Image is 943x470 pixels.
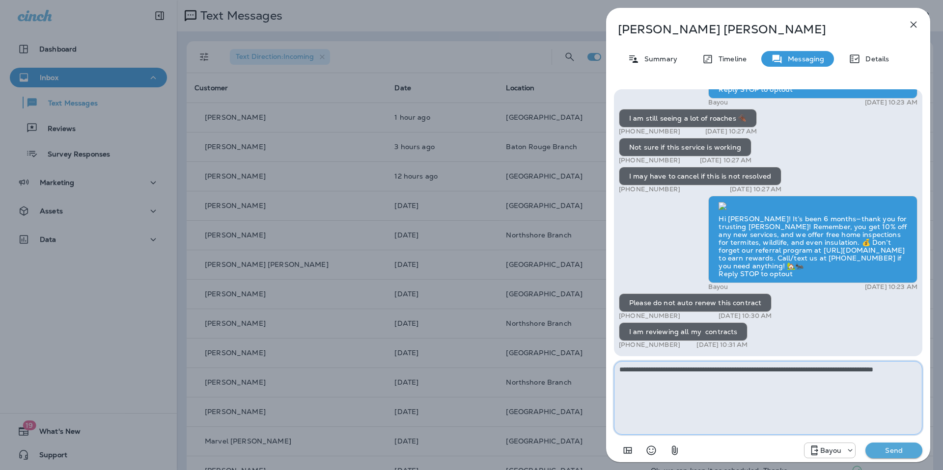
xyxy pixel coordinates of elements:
[804,444,856,456] div: +1 (985) 315-4311
[719,202,726,210] img: twilio-download
[783,55,824,63] p: Messaging
[700,157,751,164] p: [DATE] 10:27 AM
[639,55,677,63] p: Summary
[619,138,751,157] div: Not sure if this service is working
[619,322,748,341] div: I am reviewing all my contracts
[618,23,886,36] p: [PERSON_NAME] [PERSON_NAME]
[619,312,680,320] p: [PHONE_NUMBER]
[865,443,922,458] button: Send
[865,283,917,291] p: [DATE] 10:23 AM
[619,109,757,128] div: I am still seeing a lot of roaches 🪳
[708,196,917,283] div: Hi [PERSON_NAME]! It’s been 6 months—thank you for trusting [PERSON_NAME]! Remember, you get 10% ...
[865,99,917,106] p: [DATE] 10:23 AM
[705,128,757,135] p: [DATE] 10:27 AM
[696,341,748,349] p: [DATE] 10:31 AM
[860,55,889,63] p: Details
[619,157,680,164] p: [PHONE_NUMBER]
[820,446,842,454] p: Bayou
[873,446,915,455] p: Send
[719,312,772,320] p: [DATE] 10:30 AM
[708,99,728,106] p: Bayou
[619,341,680,349] p: [PHONE_NUMBER]
[714,55,747,63] p: Timeline
[619,128,680,135] p: [PHONE_NUMBER]
[730,185,781,193] p: [DATE] 10:27 AM
[618,441,638,460] button: Add in a premade template
[708,283,728,291] p: Bayou
[641,441,661,460] button: Select an emoji
[619,167,781,185] div: I may have to cancel if this is not resolved
[619,185,680,193] p: [PHONE_NUMBER]
[619,293,772,312] div: Please do not auto renew this contract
